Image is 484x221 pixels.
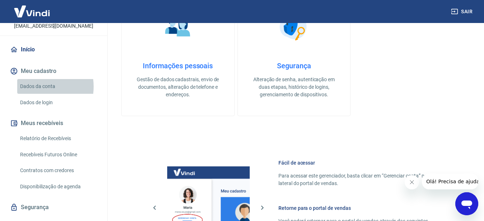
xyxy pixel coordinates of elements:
[17,131,99,146] a: Relatório de Recebíveis
[405,175,419,189] iframe: Fechar mensagem
[278,172,450,187] p: Para acessar este gerenciador, basta clicar em “Gerenciar conta” no menu lateral do portal de ven...
[17,95,99,110] a: Dados de login
[133,61,223,70] h4: Informações pessoais
[9,63,99,79] button: Meu cadastro
[14,22,93,30] p: [EMAIL_ADDRESS][DOMAIN_NAME]
[160,8,196,44] img: Informações pessoais
[4,5,60,11] span: Olá! Precisa de ajuda?
[278,159,450,166] h6: Fácil de acessar
[450,5,475,18] button: Sair
[17,163,99,178] a: Contratos com credores
[17,147,99,162] a: Recebíveis Futuros Online
[455,192,478,215] iframe: Botão para abrir a janela de mensagens
[422,174,478,189] iframe: Mensagem da empresa
[17,179,99,194] a: Disponibilização de agenda
[249,61,339,70] h4: Segurança
[276,8,312,44] img: Segurança
[133,76,223,98] p: Gestão de dados cadastrais, envio de documentos, alteração de telefone e endereços.
[9,42,99,57] a: Início
[17,79,99,94] a: Dados da conta
[249,76,339,98] p: Alteração de senha, autenticação em duas etapas, histórico de logins, gerenciamento de dispositivos.
[9,199,99,215] a: Segurança
[9,0,55,22] img: Vindi
[278,204,450,212] h6: Retorne para o portal de vendas
[9,115,99,131] button: Meus recebíveis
